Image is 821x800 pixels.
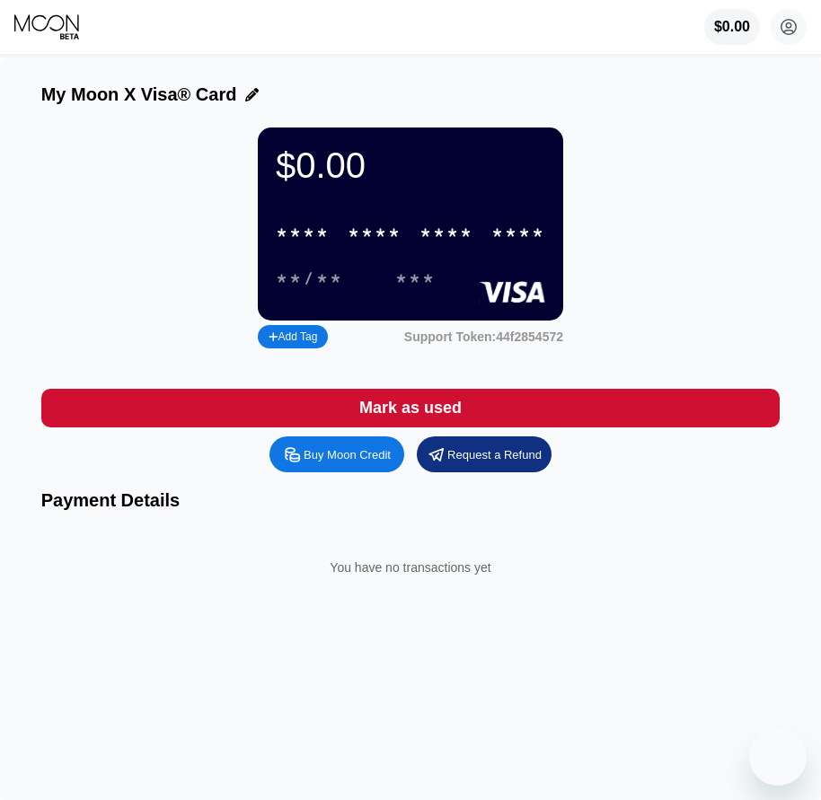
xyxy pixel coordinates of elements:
[276,145,545,186] div: $0.00
[41,389,781,427] div: Mark as used
[359,398,462,418] div: Mark as used
[269,436,404,472] div: Buy Moon Credit
[269,330,317,343] div: Add Tag
[56,542,766,593] div: You have no transactions yet
[404,330,563,344] div: Support Token:44f2854572
[258,325,328,348] div: Add Tag
[417,436,552,472] div: Request a Refund
[404,330,563,344] div: Support Token: 44f2854572
[41,84,237,105] div: My Moon X Visa® Card
[447,447,542,462] div: Request a Refund
[704,9,760,45] div: $0.00
[304,447,391,462] div: Buy Moon Credit
[749,728,807,786] iframe: Button to launch messaging window
[41,490,781,511] div: Payment Details
[714,19,750,35] div: $0.00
